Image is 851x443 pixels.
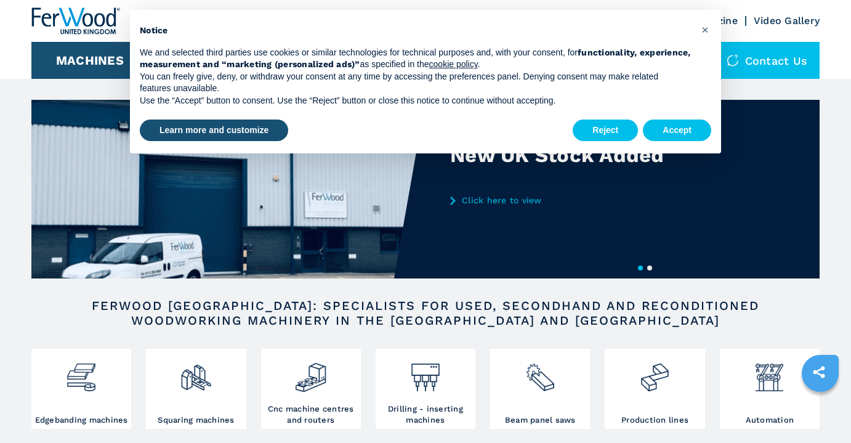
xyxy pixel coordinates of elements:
[264,404,358,426] h3: Cnc machine centres and routers
[409,352,442,394] img: foratrici_inseritrici_2.png
[140,71,692,95] p: You can freely give, deny, or withdraw your consent at any time by accessing the preferences pane...
[727,54,739,67] img: Contact us
[746,415,794,426] h3: Automation
[524,352,557,394] img: sezionatrici_2.png
[140,47,691,70] strong: functionality, experience, measurement and “marketing (personalized ads)”
[754,15,820,26] a: Video Gallery
[701,22,709,37] span: ×
[35,415,128,426] h3: Edgebanding machines
[294,352,327,394] img: centro_di_lavoro_cnc_2.png
[799,388,842,434] iframe: Chat
[65,352,97,394] img: bordatrici_1.png
[158,415,234,426] h3: Squaring machines
[573,120,638,142] button: Reject
[429,59,478,69] a: cookie policy
[56,53,124,68] button: Machines
[720,349,820,429] a: Automation
[376,349,475,429] a: Drilling - inserting machines
[140,25,692,37] h2: Notice
[505,415,576,426] h3: Beam panel saws
[180,352,212,394] img: squadratrici_2.png
[261,349,361,429] a: Cnc machine centres and routers
[140,47,692,71] p: We and selected third parties use cookies or similar technologies for technical purposes and, wit...
[31,349,131,429] a: Edgebanding machines
[804,357,834,388] a: sharethis
[71,298,780,328] h2: FERWOOD [GEOGRAPHIC_DATA]: SPECIALISTS FOR USED, SECONDHAND AND RECONDITIONED WOODWORKING MACHINE...
[490,349,590,429] a: Beam panel saws
[140,120,288,142] button: Learn more and customize
[643,120,711,142] button: Accept
[140,95,692,107] p: Use the “Accept” button to consent. Use the “Reject” button or close this notice to continue with...
[31,7,120,35] img: Ferwood
[714,42,820,79] div: Contact us
[695,20,715,39] button: Close this notice
[146,349,246,429] a: Squaring machines
[31,100,425,278] img: New UK Stock Added
[379,404,472,426] h3: Drilling - inserting machines
[753,352,786,394] img: automazione.png
[647,266,652,270] button: 2
[639,352,671,394] img: linee_di_produzione_2.png
[450,195,692,205] a: Click here to view
[605,349,704,429] a: Production lines
[621,415,688,426] h3: Production lines
[638,266,643,270] button: 1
